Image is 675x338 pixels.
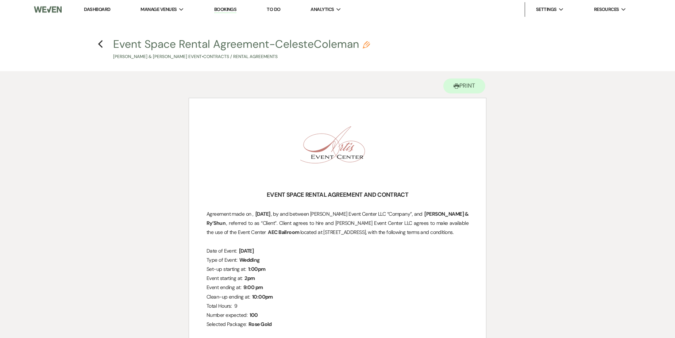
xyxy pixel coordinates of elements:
span: Settings [536,6,557,13]
p: Selected Package: [207,320,468,329]
button: Event Space Rental Agreement-CelesteColeman[PERSON_NAME] & [PERSON_NAME] Event•Contracts / Rental... [113,39,370,60]
span: Manage Venues [140,6,177,13]
span: [DATE] [238,247,255,255]
span: Resources [594,6,619,13]
span: Rose Gold [248,320,273,329]
img: Weven Logo [34,2,62,17]
p: Date of Event: [207,246,468,256]
a: To Do [267,6,280,12]
span: Agreement made on , [207,211,253,217]
span: 10:00pm [251,293,274,301]
p: Clean-up ending at: [207,292,468,301]
img: My project 1.PNG [300,116,373,189]
span: AEC Ballroom [267,228,300,237]
p: Set-up starting at: [207,265,468,274]
p: Number expected: [207,311,468,320]
span: 1:00pm [247,265,266,273]
strong: EVENT SPACE RENTAL AGREEMENT AND CONTRACT [267,191,408,199]
span: 9:00 pm [243,283,264,292]
span: located at [STREET_ADDRESS], with the following terms and conditions. [300,229,454,235]
button: Print [443,78,485,93]
p: [PERSON_NAME] & [PERSON_NAME] Event • Contracts / Rental Agreements [113,53,370,60]
span: [DATE] [255,210,271,218]
p: Total Hours: 9 [207,301,468,311]
span: Analytics [310,6,334,13]
a: Bookings [214,6,237,13]
span: , referred to as “Client”. Client agrees to hire and [PERSON_NAME] Event Center LLC agrees to mak... [207,220,470,235]
a: Dashboard [84,6,110,12]
span: 2pm [244,274,255,283]
span: , by and between [PERSON_NAME] Event Center LLC “Company”, and [271,211,423,217]
span: 100 [249,311,259,319]
p: Event ending at: [207,283,468,292]
span: Wedding [239,256,261,264]
p: Event starting at: [207,274,468,283]
p: Type of Event: [207,256,468,265]
span: [PERSON_NAME] & Ry’Shun [207,210,468,227]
